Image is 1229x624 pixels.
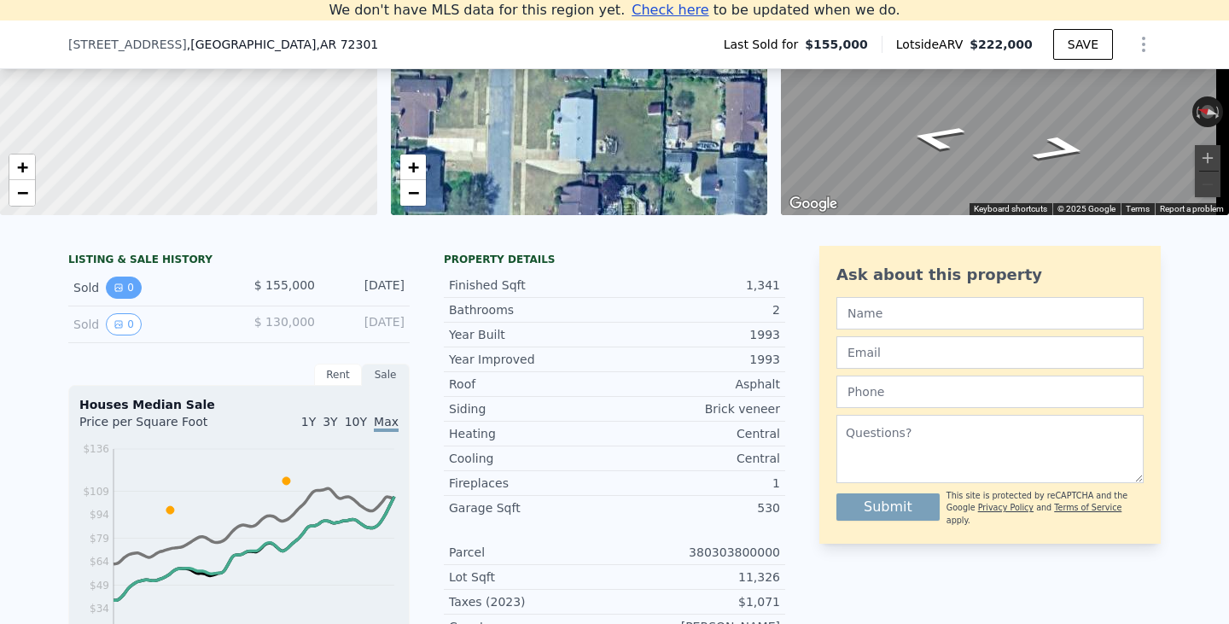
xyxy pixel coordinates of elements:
span: Lotside ARV [896,36,970,53]
button: View historical data [106,313,142,335]
span: © 2025 Google [1057,204,1115,213]
span: Check here [632,2,708,18]
button: Keyboard shortcuts [974,203,1047,215]
button: Zoom in [1195,145,1220,171]
div: [DATE] [329,277,405,299]
div: Parcel [449,544,614,561]
tspan: $109 [83,486,109,498]
div: Central [614,450,780,467]
path: Go North, Baywood Cir [886,119,988,157]
span: , AR 72301 [316,38,378,51]
div: Lot Sqft [449,569,614,586]
div: Price per Square Foot [79,413,239,440]
div: $1,071 [614,593,780,610]
span: , [GEOGRAPHIC_DATA] [187,36,378,53]
div: 380303800000 [614,544,780,561]
div: Bathrooms [449,301,614,318]
a: Open this area in Google Maps (opens a new window) [785,193,842,215]
span: 10Y [345,415,367,429]
div: Siding [449,400,614,417]
div: 1993 [614,351,780,368]
tspan: $49 [90,580,109,592]
span: 3Y [323,415,337,429]
span: $ 155,000 [254,278,315,292]
div: Taxes (2023) [449,593,614,610]
div: Ask about this property [836,263,1144,287]
div: 530 [614,499,780,516]
div: 2 [614,301,780,318]
button: View historical data [106,277,142,299]
div: Fireplaces [449,475,614,492]
div: Sale [362,364,410,386]
div: 1,341 [614,277,780,294]
div: 1993 [614,326,780,343]
div: Cooling [449,450,614,467]
div: Roof [449,376,614,393]
div: Garage Sqft [449,499,614,516]
path: Go South, Baywood Cir [1009,130,1111,168]
div: [DATE] [329,313,405,335]
div: Property details [444,253,785,266]
div: 11,326 [614,569,780,586]
span: Max [374,415,399,432]
span: $155,000 [805,36,868,53]
input: Phone [836,376,1144,408]
a: Terms of Service [1054,503,1121,512]
button: Reset the view [1191,102,1225,122]
div: Asphalt [614,376,780,393]
tspan: $64 [90,556,109,568]
div: Houses Median Sale [79,396,399,413]
div: Brick veneer [614,400,780,417]
a: Report a problem [1160,204,1224,213]
a: Terms [1126,204,1150,213]
div: Year Built [449,326,614,343]
div: LISTING & SALE HISTORY [68,253,410,270]
span: 1Y [301,415,316,429]
button: Show Options [1127,27,1161,61]
div: Year Improved [449,351,614,368]
a: Zoom in [9,155,35,180]
tspan: $94 [90,509,109,521]
a: Zoom in [400,155,426,180]
button: Submit [836,493,940,521]
div: Sold [73,277,225,299]
a: Zoom out [9,180,35,206]
div: Finished Sqft [449,277,614,294]
button: Zoom out [1195,172,1220,197]
a: Zoom out [400,180,426,206]
span: $ 130,000 [254,315,315,329]
tspan: $79 [90,533,109,545]
tspan: $136 [83,443,109,455]
span: − [407,182,418,203]
span: $222,000 [970,38,1033,51]
span: − [17,182,28,203]
div: Central [614,425,780,442]
button: SAVE [1053,29,1113,60]
tspan: $34 [90,603,109,615]
span: [STREET_ADDRESS] [68,36,187,53]
span: + [17,156,28,178]
img: Google [785,193,842,215]
a: Privacy Policy [978,503,1034,512]
span: + [407,156,418,178]
input: Name [836,297,1144,329]
div: 1 [614,475,780,492]
span: Last Sold for [724,36,806,53]
button: Rotate counterclockwise [1192,96,1202,127]
input: Email [836,336,1144,369]
div: This site is protected by reCAPTCHA and the Google and apply. [947,490,1144,527]
button: Rotate clockwise [1214,96,1224,127]
div: Heating [449,425,614,442]
div: Sold [73,313,225,335]
div: Rent [314,364,362,386]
